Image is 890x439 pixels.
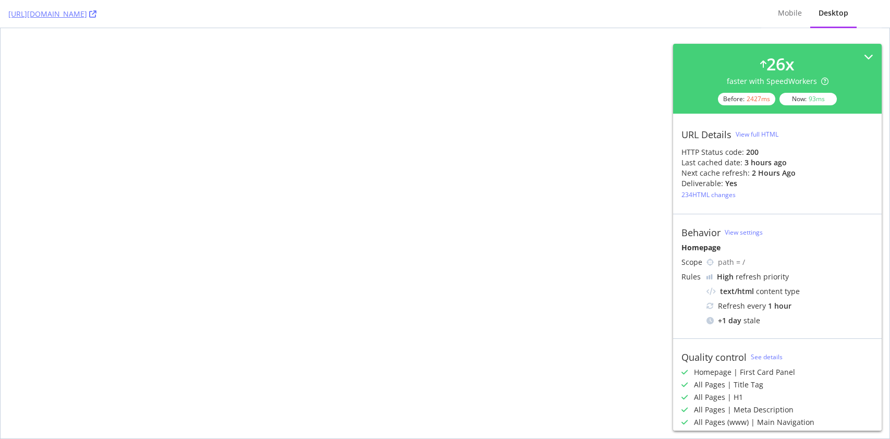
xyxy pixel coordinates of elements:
div: Desktop [819,8,848,18]
div: 2427 ms [747,94,770,103]
div: All Pages (www) | Main Navigation [694,417,814,428]
div: refresh priority [717,272,789,282]
a: See details [751,352,783,361]
div: Homepage [681,242,873,253]
img: cRr4yx4cyByr8BeLxltRlzBPIAAAAAElFTkSuQmCC [706,274,713,279]
div: Homepage | First Card Panel [694,367,795,377]
div: Now: [779,93,837,105]
div: View full HTML [736,130,778,139]
div: Last cached date: [681,157,742,168]
div: High [717,272,734,282]
div: 1 hour [768,301,791,311]
div: All Pages | H1 [694,392,743,403]
div: Quality control [681,351,747,363]
div: Yes [725,178,737,189]
div: 26 x [766,52,795,76]
div: stale [706,315,873,326]
div: 234 HTML changes [681,190,736,199]
div: faster with SpeedWorkers [727,76,828,87]
div: content type [706,286,873,297]
button: 234HTML changes [681,189,736,201]
div: All Pages | Meta Description [694,405,794,415]
div: Before: [718,93,775,105]
strong: 200 [746,147,759,157]
div: URL Details [681,129,731,140]
div: Behavior [681,227,721,238]
div: 2 hours ago [752,168,796,178]
div: HTTP Status code: [681,147,873,157]
div: Deliverable: [681,178,723,189]
a: View settings [725,228,763,237]
div: All Pages | Title Tag [694,380,763,390]
button: View full HTML [736,126,778,143]
div: text/html [720,286,754,297]
div: + 1 day [718,315,741,326]
div: Refresh every [706,301,873,311]
div: Rules [681,272,702,282]
div: path = / [718,257,873,267]
div: 93 ms [809,94,825,103]
div: 3 hours ago [745,157,787,168]
div: Mobile [778,8,802,18]
a: [URL][DOMAIN_NAME] [8,9,96,19]
div: Scope [681,257,702,267]
div: Next cache refresh: [681,168,750,178]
